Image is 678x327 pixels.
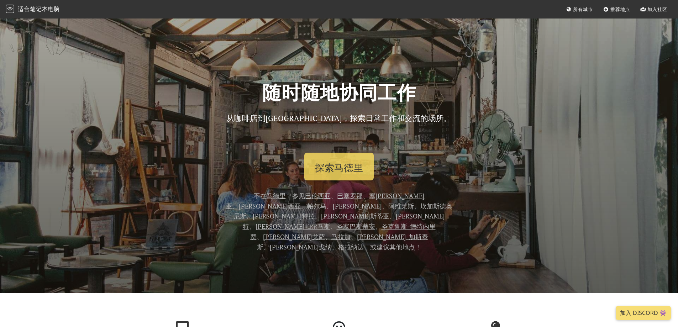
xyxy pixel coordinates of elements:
font: 、 [330,222,337,231]
font: 、 [263,243,270,251]
a: 马德里 [267,191,286,200]
a: [PERSON_NAME]戈纳 [270,243,332,251]
font: 、 [331,191,337,200]
font: 、 [315,212,321,220]
font: 、 [363,191,369,200]
a: [PERSON_NAME]斯蒂亚 [321,212,389,220]
font: 随时随地 [262,79,339,105]
a: 格拉纳达 [338,243,364,251]
a: 塞[PERSON_NAME]亚 [226,191,425,210]
a: [PERSON_NAME]特拉 [253,212,315,220]
font: 探索马德里 [315,161,363,174]
a: 加入社区 [637,3,670,16]
a: [PERSON_NAME]戈萨 [263,232,325,241]
font: 、 [351,232,357,241]
a: 所有城市 [563,3,596,16]
font: 、 [325,232,331,241]
a: [PERSON_NAME] [333,202,382,210]
font: ？参见 [286,191,305,200]
font: 、 [301,202,307,210]
img: 笔记本电脑友好型 [6,5,14,13]
font: 从咖啡店到[GEOGRAPHIC_DATA]，探索日常工作和交流的场所。 [226,113,452,123]
font: 、 [246,212,253,220]
a: 阿维莱斯 [388,202,414,210]
a: 巴塞罗那 [337,191,363,200]
a: 圣塞巴斯蒂安 [337,222,375,231]
a: 推荐地点 [600,3,633,16]
a: 帕尔马 [307,202,326,210]
a: 加入 Discord 👾 [616,306,671,320]
a: 坎加斯德奥尼斯 [233,202,452,221]
font: 协同工作 [339,79,416,105]
font: 推荐地点 [610,6,630,12]
font: 、 [389,212,396,220]
font: 、 [382,202,388,210]
font: 加入社区 [647,6,667,12]
font: 、 [332,243,338,251]
a: [PERSON_NAME]帕尔马斯 [256,222,330,231]
a: 建议其他地点！ [377,243,421,251]
font: 所有城市 [573,6,593,12]
font: 、 [326,202,333,210]
font: 、 [232,202,239,210]
a: 巴伦西亚 [305,191,331,200]
a: 探索马德里 [304,153,374,180]
font: ，或 [364,243,377,251]
a: 笔记本电脑友好型 适合笔记本电脑 [6,3,61,16]
a: [PERSON_NAME]西亚 [239,202,301,210]
font: 、 [414,202,420,210]
font: 加入 Discord 👾 [620,309,667,317]
font: 适合 [18,5,30,13]
font: 笔记本电脑 [30,5,60,13]
font: 不在 [254,191,267,200]
a: [PERSON_NAME]-加斯泰斯 [257,232,428,251]
font: 、 [249,222,256,231]
font: 、 [257,232,263,241]
a: 马拉加 [331,232,351,241]
font: 、 [375,222,382,231]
